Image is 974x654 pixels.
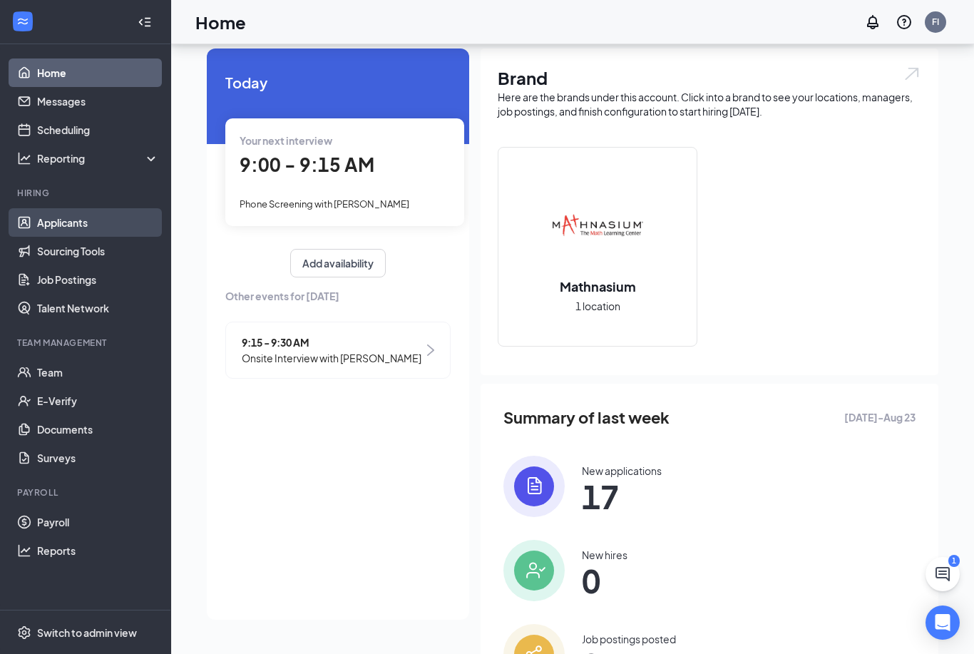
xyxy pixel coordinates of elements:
[503,456,565,517] img: icon
[242,350,421,366] span: Onsite Interview with [PERSON_NAME]
[290,249,386,277] button: Add availability
[582,484,662,509] span: 17
[37,116,159,144] a: Scheduling
[17,486,156,499] div: Payroll
[545,277,650,295] h2: Mathnasium
[948,555,960,567] div: 1
[582,568,627,593] span: 0
[16,14,30,29] svg: WorkstreamLogo
[498,66,921,90] h1: Brand
[575,298,620,314] span: 1 location
[37,625,137,640] div: Switch to admin view
[37,58,159,87] a: Home
[240,153,374,176] span: 9:00 - 9:15 AM
[552,180,643,272] img: Mathnasium
[582,464,662,478] div: New applications
[37,358,159,387] a: Team
[37,208,159,237] a: Applicants
[37,415,159,444] a: Documents
[138,15,152,29] svg: Collapse
[17,151,31,165] svg: Analysis
[903,66,921,82] img: open.6027fd2a22e1237b5b06.svg
[17,337,156,349] div: Team Management
[225,288,451,304] span: Other events for [DATE]
[844,409,916,425] span: [DATE] - Aug 23
[37,237,159,265] a: Sourcing Tools
[37,387,159,415] a: E-Verify
[225,71,451,93] span: Today
[582,632,676,646] div: Job postings posted
[503,540,565,601] img: icon
[240,198,409,210] span: Phone Screening with [PERSON_NAME]
[932,16,939,28] div: FI
[17,625,31,640] svg: Settings
[37,444,159,472] a: Surveys
[37,294,159,322] a: Talent Network
[37,87,159,116] a: Messages
[37,508,159,536] a: Payroll
[864,14,881,31] svg: Notifications
[37,536,159,565] a: Reports
[242,334,421,350] span: 9:15 - 9:30 AM
[195,10,246,34] h1: Home
[582,548,627,562] div: New hires
[240,134,332,147] span: Your next interview
[926,606,960,640] div: Open Intercom Messenger
[934,566,951,583] svg: ChatActive
[37,151,160,165] div: Reporting
[37,265,159,294] a: Job Postings
[503,405,670,430] span: Summary of last week
[896,14,913,31] svg: QuestionInfo
[926,557,960,591] button: ChatActive
[498,90,921,118] div: Here are the brands under this account. Click into a brand to see your locations, managers, job p...
[17,187,156,199] div: Hiring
